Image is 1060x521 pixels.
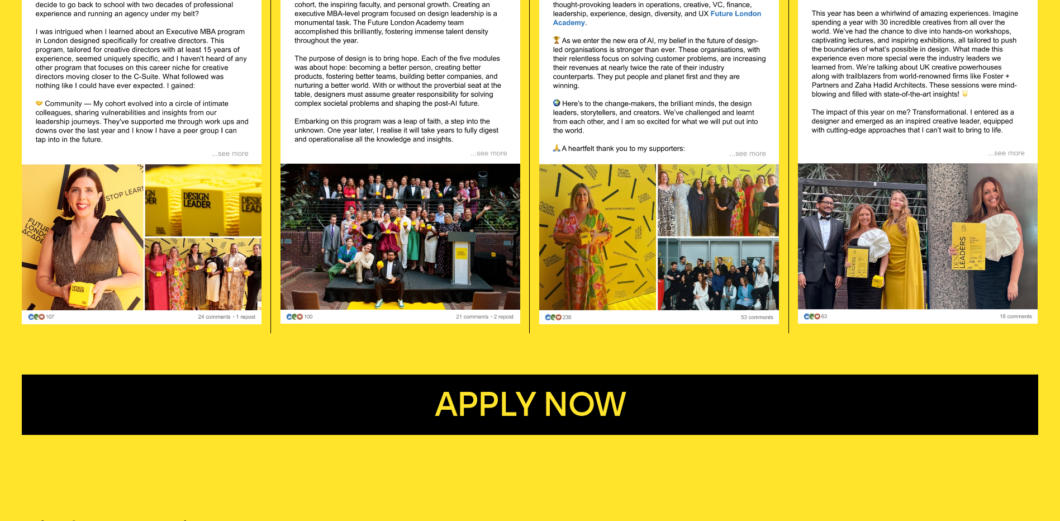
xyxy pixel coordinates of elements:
span: Apply now [435,391,625,424]
button: Apply now [22,375,1038,435]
